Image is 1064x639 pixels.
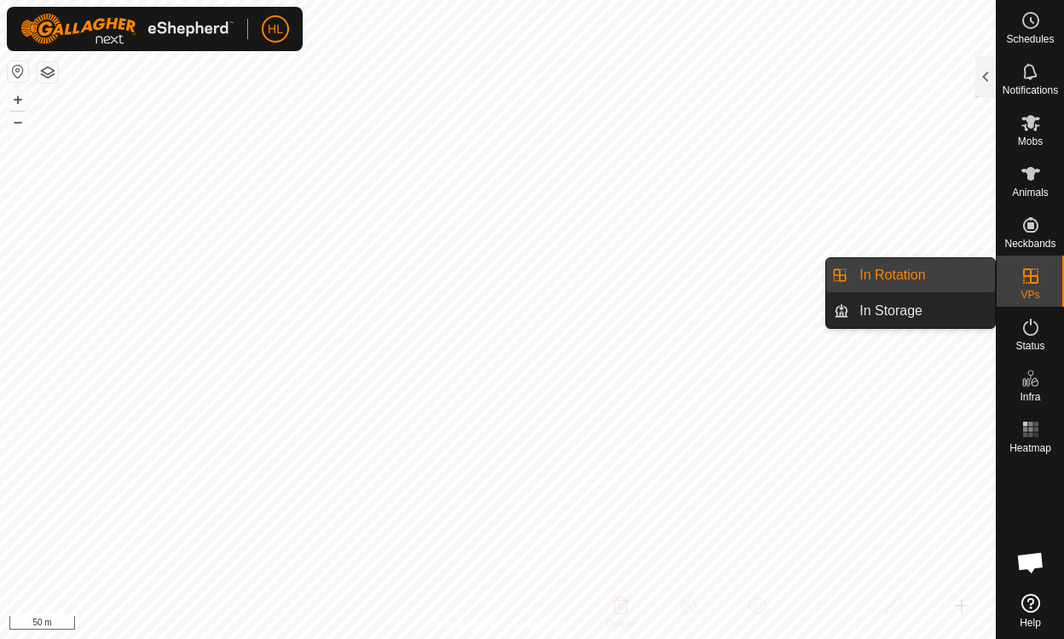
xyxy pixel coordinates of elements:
li: In Storage [826,294,995,328]
button: + [8,89,28,110]
span: In Rotation [859,265,925,285]
span: Neckbands [1004,239,1055,249]
a: Privacy Policy [431,617,494,632]
span: HL [268,20,283,38]
span: In Storage [859,301,922,321]
button: – [8,112,28,132]
span: VPs [1021,290,1039,300]
span: Heatmap [1009,443,1051,453]
a: Help [997,587,1064,635]
a: In Storage [849,294,995,328]
span: Help [1020,618,1041,628]
div: Open chat [1005,537,1056,588]
button: Map Layers [38,62,58,83]
a: Contact Us [515,617,565,632]
span: Notifications [1003,85,1058,95]
span: Infra [1020,392,1040,402]
span: Animals [1012,187,1049,198]
a: In Rotation [849,258,995,292]
li: In Rotation [826,258,995,292]
span: Status [1015,341,1044,351]
span: Mobs [1018,136,1043,147]
img: Gallagher Logo [20,14,234,44]
button: Reset Map [8,61,28,82]
span: Schedules [1006,34,1054,44]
